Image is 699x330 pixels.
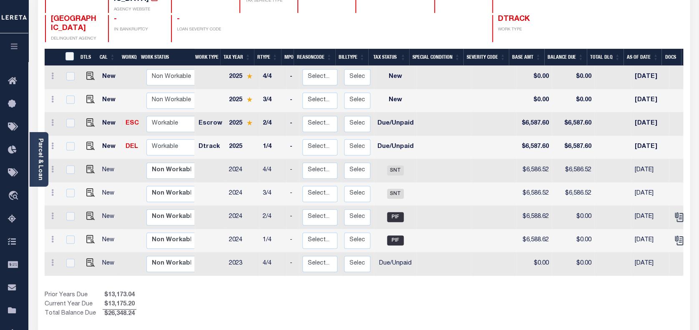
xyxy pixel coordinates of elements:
td: $6,587.60 [552,112,594,136]
td: 2024 [226,229,259,252]
td: [DATE] [631,159,669,182]
td: New [99,206,122,229]
td: 2025 [226,112,259,136]
p: LOAN SEVERITY CODE [177,27,229,33]
td: [DATE] [631,206,669,229]
th: RType: activate to sort column ascending [254,49,281,66]
i: travel_explore [8,191,21,202]
th: Tax Status: activate to sort column ascending [368,49,409,66]
td: $0.00 [552,229,594,252]
p: AGENCY WEBSITE [114,7,161,13]
td: New [99,159,122,182]
td: 1/4 [259,136,287,159]
span: - [114,15,117,23]
th: Work Type [192,49,220,66]
td: Dtrack [195,136,226,159]
span: PIF [387,235,404,245]
td: Prior Years Due [45,291,103,300]
td: 2023 [226,252,259,276]
td: $6,587.60 [516,136,552,159]
td: 4/4 [259,66,287,89]
td: Current Year Due [45,300,103,309]
td: Escrow [195,112,226,136]
td: $6,586.52 [516,182,552,206]
td: - [287,206,299,229]
td: Due/Unpaid [374,136,417,159]
td: 2025 [226,89,259,112]
td: 2/4 [259,206,287,229]
a: ESC [126,120,139,126]
td: $0.00 [552,66,594,89]
td: New [374,89,417,112]
td: - [287,182,299,206]
th: Docs [661,49,681,66]
td: $6,588.62 [516,229,552,252]
th: Special Condition: activate to sort column ascending [409,49,463,66]
td: [DATE] [631,66,669,89]
td: [DATE] [631,252,669,276]
th: Balance Due: activate to sort column ascending [544,49,587,66]
td: 4/4 [259,252,287,276]
td: 2024 [226,182,259,206]
td: $6,587.60 [516,112,552,136]
td: Due/Unpaid [374,112,417,136]
th: ReasonCode: activate to sort column ascending [294,49,335,66]
span: SNT [387,189,404,199]
td: New [99,66,122,89]
td: New [99,136,122,159]
a: Parcel & Loan [37,138,43,180]
span: $13,175.20 [103,300,136,309]
td: [DATE] [631,229,669,252]
td: - [287,112,299,136]
td: New [374,66,417,89]
span: SNT [387,165,404,175]
td: $0.00 [516,252,552,276]
td: Due/Unpaid [374,252,417,276]
th: MPO [281,49,294,66]
td: $0.00 [552,252,594,276]
a: DEL [126,144,138,150]
td: New [99,229,122,252]
td: New [99,182,122,206]
th: &nbsp;&nbsp;&nbsp;&nbsp;&nbsp;&nbsp;&nbsp;&nbsp;&nbsp;&nbsp; [45,49,60,66]
td: $6,586.52 [552,159,594,182]
td: 2/4 [259,112,287,136]
th: Base Amt: activate to sort column ascending [509,49,544,66]
span: [GEOGRAPHIC_DATA] [51,15,96,32]
td: 2024 [226,206,259,229]
td: - [287,229,299,252]
td: 4/4 [259,159,287,182]
p: DELINQUENT AGENCY [51,36,98,42]
td: - [287,89,299,112]
img: Star.svg [246,120,252,125]
td: $6,586.52 [552,182,594,206]
td: $0.00 [552,206,594,229]
th: Severity Code: activate to sort column ascending [463,49,509,66]
th: Tax Year: activate to sort column ascending [220,49,254,66]
td: - [287,136,299,159]
td: - [287,252,299,276]
td: [DATE] [631,89,669,112]
td: $6,588.62 [516,206,552,229]
span: - [177,15,180,23]
td: 2025 [226,66,259,89]
span: PIF [387,212,404,222]
span: DTRACK [498,15,530,23]
th: &nbsp; [60,49,78,66]
p: WORK TYPE [498,27,545,33]
th: Work Status [138,49,194,66]
td: 3/4 [259,182,287,206]
th: As of Date: activate to sort column ascending [624,49,662,66]
span: $26,348.24 [103,310,136,319]
td: New [99,89,122,112]
span: $13,173.04 [103,291,136,300]
td: New [99,252,122,276]
td: 2025 [226,136,259,159]
td: 2024 [226,159,259,182]
td: $6,587.60 [552,136,594,159]
img: Star.svg [246,97,252,102]
td: [DATE] [631,136,669,159]
td: $0.00 [516,89,552,112]
td: - [287,159,299,182]
td: [DATE] [631,182,669,206]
